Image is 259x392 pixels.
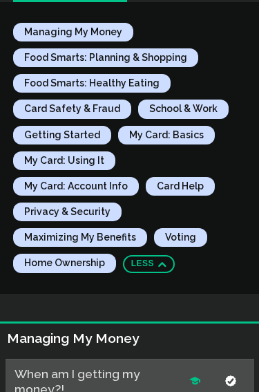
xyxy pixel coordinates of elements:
[13,23,133,41] buttton: Managing My Money
[123,255,175,273] button: Less ⬇
[13,74,171,93] buttton: Food Smarts: Healthy Eating
[146,177,215,196] buttton: Card Help
[225,375,236,387] b: ✔
[13,254,116,272] buttton: Home Ownership
[13,48,198,67] buttton: Food Smarts: Planning & Shopping
[118,126,215,144] buttton: My Card: Basics
[157,256,166,272] b: ⬇
[154,228,207,247] buttton: Voting
[13,151,115,170] buttton: My Card: Using It
[189,375,200,387] b: ✍
[13,203,122,221] buttton: Privacy & Security
[13,228,147,247] buttton: Maximizing My Benefits
[13,126,111,144] buttton: Getting Started
[131,256,154,272] span: Less
[13,177,139,196] buttton: My Card: Account Info
[138,100,229,118] buttton: School & Work
[13,100,131,118] buttton: Card Safety & Fraud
